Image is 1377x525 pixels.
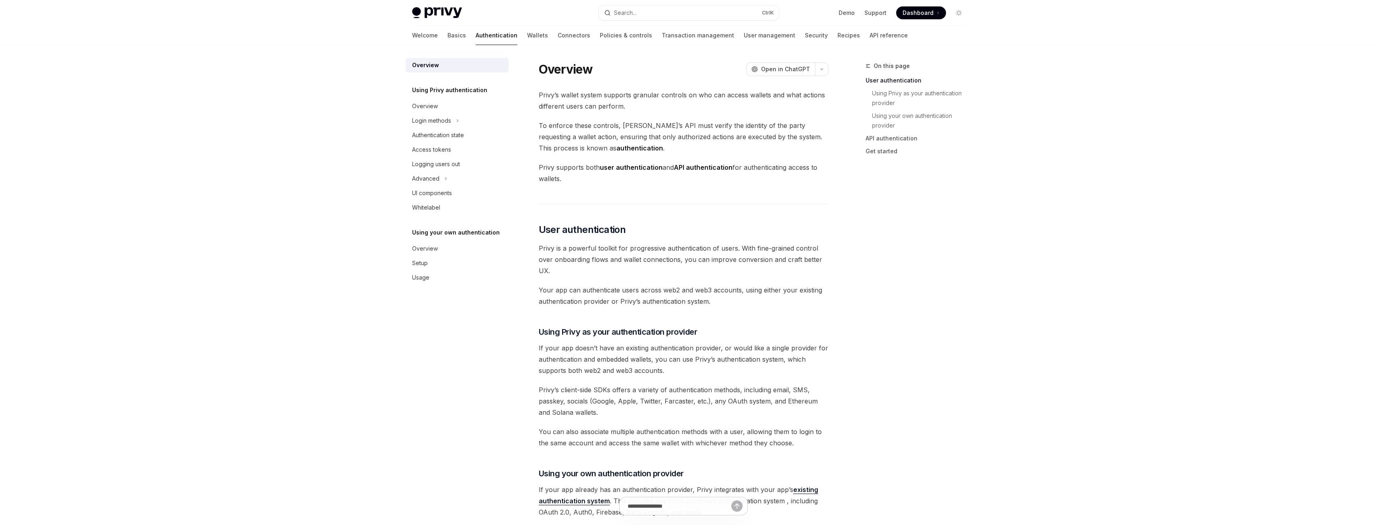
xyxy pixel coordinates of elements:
[614,8,636,18] div: Search...
[412,228,500,237] h5: Using your own authentication
[412,203,440,212] div: Whitelabel
[896,6,946,19] a: Dashboard
[412,26,438,45] a: Welcome
[406,142,509,157] a: Access tokens
[412,145,451,154] div: Access tokens
[539,120,829,154] span: To enforce these controls, [PERSON_NAME]’s API must verify the identity of the party requesting a...
[839,9,855,17] a: Demo
[539,284,829,307] span: Your app can authenticate users across web2 and web3 accounts, using either your existing authent...
[406,99,509,113] a: Overview
[872,109,972,132] a: Using your own authentication provider
[412,101,438,111] div: Overview
[539,426,829,449] span: You can also associate multiple authentication methods with a user, allowing them to login to the...
[412,188,452,198] div: UI components
[447,26,466,45] a: Basics
[870,26,908,45] a: API reference
[539,223,626,236] span: User authentication
[412,130,464,140] div: Authentication state
[539,468,684,479] span: Using your own authentication provider
[406,58,509,72] a: Overview
[539,62,593,76] h1: Overview
[539,326,698,338] span: Using Privy as your authentication provider
[412,60,439,70] div: Overview
[412,273,429,282] div: Usage
[600,26,652,45] a: Policies & controls
[412,258,428,268] div: Setup
[539,342,829,376] span: If your app doesn’t have an existing authentication provider, or would like a single provider for...
[866,132,972,145] a: API authentication
[476,26,517,45] a: Authentication
[558,26,590,45] a: Connectors
[539,484,829,518] span: If your app already has an authentication provider, Privy integrates with your app’s . This inclu...
[600,163,663,171] strong: user authentication
[406,200,509,215] a: Whitelabel
[539,384,829,418] span: Privy’s client-side SDKs offers a variety of authentication methods, including email, SMS, passke...
[599,6,779,20] button: Search...CtrlK
[761,65,810,73] span: Open in ChatGPT
[406,241,509,256] a: Overview
[412,116,451,126] div: Login methods
[616,144,663,152] strong: authentication
[744,26,795,45] a: User management
[874,61,910,71] span: On this page
[952,6,965,19] button: Toggle dark mode
[762,10,774,16] span: Ctrl K
[864,9,887,17] a: Support
[412,174,439,183] div: Advanced
[412,85,487,95] h5: Using Privy authentication
[412,244,438,253] div: Overview
[539,243,829,276] span: Privy is a powerful toolkit for progressive authentication of users. With fine-grained control ov...
[866,74,972,87] a: User authentication
[406,157,509,171] a: Logging users out
[527,26,548,45] a: Wallets
[406,256,509,270] a: Setup
[872,87,972,109] a: Using Privy as your authentication provider
[412,159,460,169] div: Logging users out
[674,163,733,171] strong: API authentication
[662,26,734,45] a: Transaction management
[731,500,743,512] button: Send message
[746,62,815,76] button: Open in ChatGPT
[406,128,509,142] a: Authentication state
[903,9,934,17] span: Dashboard
[866,145,972,158] a: Get started
[805,26,828,45] a: Security
[406,186,509,200] a: UI components
[406,270,509,285] a: Usage
[412,7,462,19] img: light logo
[539,89,829,112] span: Privy’s wallet system supports granular controls on who can access wallets and what actions diffe...
[837,26,860,45] a: Recipes
[539,162,829,184] span: Privy supports both and for authenticating access to wallets.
